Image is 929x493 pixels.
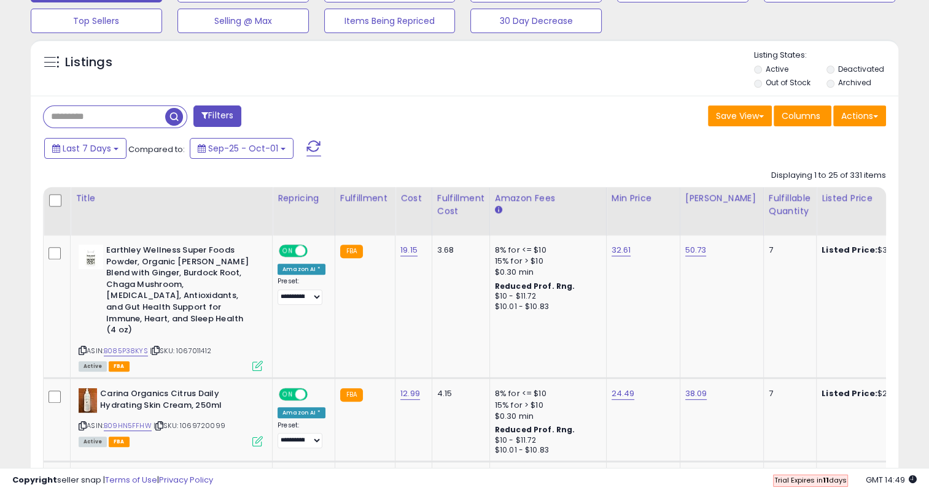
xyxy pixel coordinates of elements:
a: B09HN5FFHW [104,421,152,431]
div: Fulfillment Cost [437,192,484,218]
span: FBA [109,437,130,447]
strong: Copyright [12,474,57,486]
span: Compared to: [128,143,185,155]
div: Fulfillable Quantity [769,192,811,218]
span: | SKU: 1067011412 [150,346,211,356]
small: Amazon Fees. [495,205,502,216]
div: ASIN: [79,388,263,445]
div: 8% for <= $10 [495,245,597,256]
a: 12.99 [400,388,420,400]
label: Deactivated [838,64,884,74]
button: Filters [193,105,241,127]
div: $0.30 min [495,411,597,422]
div: Preset: [278,421,325,449]
span: All listings currently available for purchase on Amazon [79,361,107,372]
div: $10 - $11.72 [495,435,597,446]
button: Sep-25 - Oct-01 [190,138,293,159]
a: 32.61 [612,244,631,256]
div: 7 [769,388,807,399]
span: ON [280,389,295,400]
button: Actions [833,105,886,126]
div: 8% for <= $10 [495,388,597,399]
div: 7 [769,245,807,256]
b: Reduced Prof. Rng. [495,281,575,291]
b: Listed Price: [822,244,877,256]
a: Privacy Policy [159,474,213,486]
div: Listed Price [822,192,928,205]
div: 4.15 [437,388,480,399]
span: FBA [109,361,130,372]
button: Top Sellers [31,9,162,33]
label: Archived [838,77,871,88]
small: FBA [340,388,363,402]
p: Listing States: [754,50,898,61]
div: $38.98 [822,245,923,256]
div: Fulfillment [340,192,390,205]
b: Earthley Wellness Super Foods Powder, Organic [PERSON_NAME] Blend with Ginger, Burdock Root, Chag... [106,245,255,339]
button: Selling @ Max [177,9,309,33]
b: 11 [823,475,829,485]
b: Reduced Prof. Rng. [495,424,575,435]
label: Active [766,64,788,74]
span: Sep-25 - Oct-01 [208,142,278,155]
h5: Listings [65,54,112,71]
span: Trial Expires in days [774,475,847,485]
button: Items Being Repriced [324,9,456,33]
div: [PERSON_NAME] [685,192,758,205]
b: Carina Organics Citrus Daily Hydrating Skin Cream, 250ml [100,388,249,414]
a: 24.49 [612,388,635,400]
b: Listed Price: [822,388,877,399]
div: $24.49 [822,388,923,399]
div: Title [76,192,267,205]
a: 50.73 [685,244,707,256]
span: OFF [306,389,325,400]
a: 38.09 [685,388,707,400]
div: Amazon AI * [278,264,325,275]
span: | SKU: 1069720099 [154,421,225,430]
span: Columns [782,110,820,122]
div: Preset: [278,277,325,305]
button: 30 Day Decrease [470,9,602,33]
div: Displaying 1 to 25 of 331 items [771,170,886,182]
div: $10.01 - $10.83 [495,445,597,456]
div: Repricing [278,192,330,205]
div: 3.68 [437,245,480,256]
span: Last 7 Days [63,142,111,155]
label: Out of Stock [766,77,810,88]
div: 15% for > $10 [495,256,597,267]
button: Last 7 Days [44,138,126,159]
button: Save View [708,105,772,126]
span: OFF [306,246,325,256]
div: Min Price [612,192,675,205]
div: Amazon Fees [495,192,601,205]
div: 15% for > $10 [495,400,597,411]
img: 41ec8AkEBBL._SL40_.jpg [79,388,97,413]
small: FBA [340,245,363,258]
a: B085P38KYS [104,346,148,356]
div: $10 - $11.72 [495,291,597,302]
div: $10.01 - $10.83 [495,302,597,312]
div: Cost [400,192,427,205]
a: Terms of Use [105,474,157,486]
span: 2025-10-9 14:49 GMT [866,474,917,486]
a: 19.15 [400,244,418,256]
div: seller snap | | [12,475,213,486]
button: Columns [774,105,831,126]
span: All listings currently available for purchase on Amazon [79,437,107,447]
div: Amazon AI * [278,407,325,418]
span: ON [280,246,295,256]
div: ASIN: [79,245,263,370]
img: 41j1pjd7ZaL._SL40_.jpg [79,245,103,269]
div: $0.30 min [495,267,597,278]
